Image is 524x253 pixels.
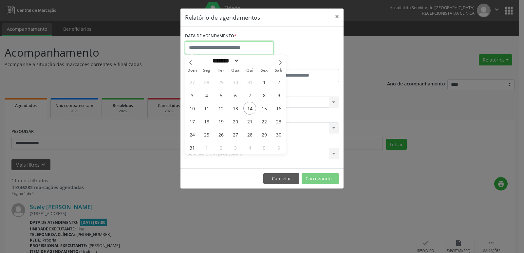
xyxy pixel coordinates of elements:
[330,9,344,25] button: Close
[302,173,339,184] button: Carregando...
[185,13,260,22] h5: Relatório de agendamentos
[200,89,213,101] span: Agosto 4, 2025
[200,128,213,141] span: Agosto 25, 2025
[258,102,271,115] span: Agosto 15, 2025
[186,141,198,154] span: Agosto 31, 2025
[272,89,285,101] span: Agosto 9, 2025
[214,68,228,73] span: Ter
[272,76,285,88] span: Agosto 2, 2025
[243,128,256,141] span: Agosto 28, 2025
[186,128,198,141] span: Agosto 24, 2025
[243,115,256,128] span: Agosto 21, 2025
[215,89,227,101] span: Agosto 5, 2025
[215,141,227,154] span: Setembro 2, 2025
[272,102,285,115] span: Agosto 16, 2025
[257,68,271,73] span: Sex
[229,76,242,88] span: Julho 30, 2025
[200,102,213,115] span: Agosto 11, 2025
[243,102,256,115] span: Agosto 14, 2025
[272,115,285,128] span: Agosto 23, 2025
[200,76,213,88] span: Julho 28, 2025
[185,31,236,41] label: DATA DE AGENDAMENTO
[272,141,285,154] span: Setembro 6, 2025
[258,128,271,141] span: Agosto 29, 2025
[199,68,214,73] span: Seg
[264,59,339,69] label: ATÉ
[215,115,227,128] span: Agosto 19, 2025
[271,68,286,73] span: Sáb
[200,141,213,154] span: Setembro 1, 2025
[258,115,271,128] span: Agosto 22, 2025
[243,76,256,88] span: Julho 31, 2025
[210,57,239,64] select: Month
[243,68,257,73] span: Qui
[258,141,271,154] span: Setembro 5, 2025
[186,102,198,115] span: Agosto 10, 2025
[215,76,227,88] span: Julho 29, 2025
[258,89,271,101] span: Agosto 8, 2025
[228,68,243,73] span: Qua
[258,76,271,88] span: Agosto 1, 2025
[215,128,227,141] span: Agosto 26, 2025
[186,89,198,101] span: Agosto 3, 2025
[215,102,227,115] span: Agosto 12, 2025
[229,102,242,115] span: Agosto 13, 2025
[186,115,198,128] span: Agosto 17, 2025
[185,68,199,73] span: Dom
[186,76,198,88] span: Julho 27, 2025
[272,128,285,141] span: Agosto 30, 2025
[239,57,261,64] input: Year
[243,89,256,101] span: Agosto 7, 2025
[229,89,242,101] span: Agosto 6, 2025
[263,173,299,184] button: Cancelar
[229,115,242,128] span: Agosto 20, 2025
[243,141,256,154] span: Setembro 4, 2025
[229,141,242,154] span: Setembro 3, 2025
[200,115,213,128] span: Agosto 18, 2025
[229,128,242,141] span: Agosto 27, 2025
